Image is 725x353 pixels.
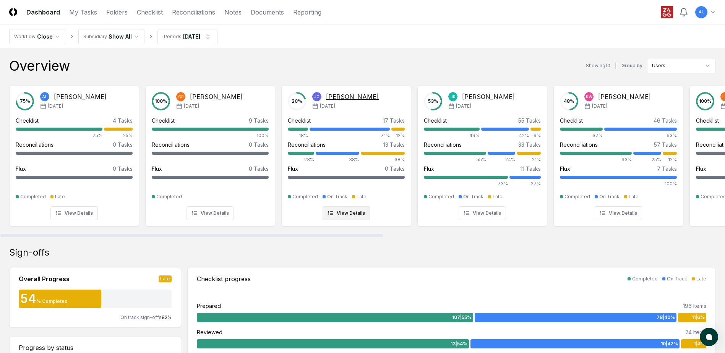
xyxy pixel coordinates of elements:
span: 13 | 54 % [451,340,467,347]
div: 55 Tasks [518,117,541,125]
div: Showing 10 [586,62,610,69]
span: [DATE] [320,103,335,110]
span: 1 | 4 % [694,340,705,347]
div: Completed [292,193,318,200]
div: Flux [288,165,298,173]
a: Folders [106,8,128,17]
div: 100% [560,180,677,187]
div: 54 [19,293,36,305]
div: 13 Tasks [383,141,405,149]
div: 0 Tasks [385,165,405,173]
div: 12% [391,132,405,139]
div: Flux [152,165,162,173]
div: Overall Progress [19,274,70,283]
div: Late [493,193,503,200]
div: Reviewed [197,328,222,336]
a: 48%KW[PERSON_NAME][DATE]Checklist46 Tasks37%63%Reconciliations57 Tasks63%25%12%Flux7 Tasks100%Com... [553,79,683,227]
div: Late [696,275,706,282]
div: 23% [288,156,314,163]
button: View Details [459,206,506,220]
div: 38% [316,156,360,163]
a: 100%CR[PERSON_NAME][DATE]Checklist9 Tasks100%Reconciliations0 TasksFlux0 TasksCompletedView Details [145,79,275,227]
div: Late [629,193,639,200]
div: 100% [152,132,269,139]
span: JC [314,94,320,100]
div: [PERSON_NAME] [462,92,515,101]
div: Checklist [696,117,719,125]
div: Checklist [152,117,175,125]
div: 42% [481,132,529,139]
div: Reconciliations [288,141,326,149]
a: Checklist [137,8,163,17]
div: 12% [663,156,677,163]
img: ZAGG logo [661,6,673,18]
div: Late [159,275,172,282]
nav: breadcrumb [9,29,217,44]
a: Reporting [293,8,321,17]
label: Group by [621,63,642,68]
div: 24% [488,156,515,163]
span: KW [586,94,592,100]
a: Notes [224,8,242,17]
span: 82 % [162,314,172,320]
div: On Track [327,193,347,200]
div: Completed [564,193,590,200]
div: Checklist [16,117,39,125]
a: Documents [251,8,284,17]
div: Periods [164,33,182,40]
div: 55% [424,156,486,163]
div: 7 Tasks [657,165,677,173]
div: [PERSON_NAME] [190,92,243,101]
span: [DATE] [48,103,63,110]
div: 49% [424,132,480,139]
a: Dashboard [26,8,60,17]
a: 20%JC[PERSON_NAME][DATE]Checklist17 Tasks18%71%12%Reconciliations13 Tasks23%38%38%Flux0 TasksComp... [281,79,411,227]
div: 17 Tasks [383,117,405,125]
div: [PERSON_NAME] [326,92,379,101]
div: Completed [428,193,454,200]
button: Periods[DATE] [157,29,217,44]
span: [DATE] [184,103,199,110]
div: 18% [288,132,308,139]
div: Flux [16,165,26,173]
div: On Track [463,193,483,200]
div: Subsidiary [83,33,107,40]
a: 75%AL[PERSON_NAME][DATE]Checklist4 Tasks75%25%Reconciliations0 TasksFlux0 TasksCompletedLateView ... [9,79,139,227]
button: View Details [323,206,370,220]
div: Checklist [424,117,447,125]
div: 9% [530,132,541,139]
a: Reconciliations [172,8,215,17]
div: 27% [509,180,541,187]
div: 25% [104,132,133,139]
div: Late [55,193,65,200]
div: On Track [599,193,620,200]
div: 0 Tasks [249,141,269,149]
div: Flux [560,165,570,173]
div: 46 Tasks [654,117,677,125]
div: Workflow [14,33,36,40]
div: 33 Tasks [518,141,541,149]
span: AL [42,94,47,100]
div: 4 Tasks [113,117,133,125]
a: 53%JR[PERSON_NAME][DATE]Checklist55 Tasks49%42%9%Reconciliations33 Tasks55%24%21%Flux11 Tasks73%2... [417,79,547,227]
button: View Details [595,206,642,220]
div: Completed [156,193,182,200]
div: Checklist [288,117,311,125]
button: atlas-launcher [700,328,718,346]
span: 107 | 55 % [452,314,472,321]
span: CR [178,94,184,100]
div: 63% [604,132,677,139]
div: 196 Items [683,302,706,310]
div: Flux [696,165,706,173]
div: 0 Tasks [113,165,133,173]
div: On Track [667,275,687,282]
a: My Tasks [69,8,97,17]
div: 25% [633,156,661,163]
div: Reconciliations [16,141,54,149]
span: [DATE] [592,103,607,110]
span: 78 | 40 % [657,314,675,321]
span: 10 | 42 % [661,340,678,347]
div: 73% [424,180,508,187]
span: JR [451,94,456,100]
button: View Details [50,206,98,220]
